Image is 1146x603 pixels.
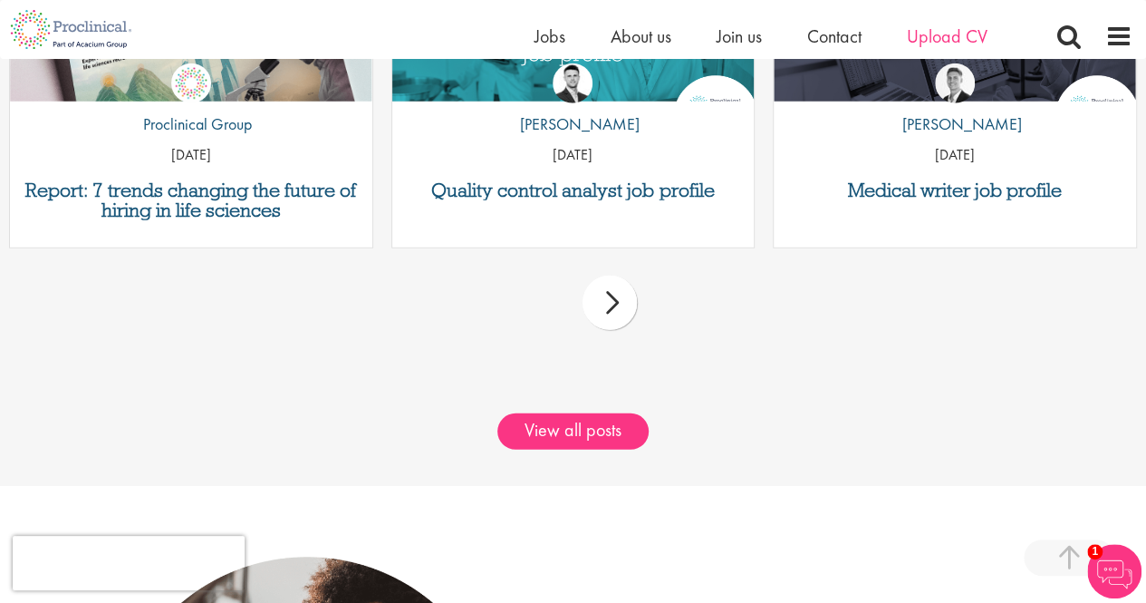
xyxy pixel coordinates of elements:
[19,180,363,220] a: Report: 7 trends changing the future of hiring in life sciences
[553,63,592,103] img: Joshua Godden
[10,145,372,166] p: [DATE]
[888,112,1021,136] p: [PERSON_NAME]
[506,63,640,145] a: Joshua Godden [PERSON_NAME]
[392,145,755,166] p: [DATE]
[888,63,1021,145] a: George Watson [PERSON_NAME]
[171,63,211,103] img: Proclinical Group
[130,63,252,145] a: Proclinical Group Proclinical Group
[907,24,987,48] a: Upload CV
[807,24,862,48] a: Contact
[534,24,565,48] a: Jobs
[583,276,637,330] div: next
[1087,544,1103,559] span: 1
[13,536,245,590] iframe: reCAPTCHA
[497,413,649,450] a: View all posts
[611,24,671,48] a: About us
[130,112,252,136] p: Proclinical Group
[506,112,640,136] p: [PERSON_NAME]
[717,24,762,48] a: Join us
[935,63,975,103] img: George Watson
[774,145,1136,166] p: [DATE]
[1087,544,1141,598] img: Chatbot
[401,180,746,200] a: Quality control analyst job profile
[783,180,1127,200] a: Medical writer job profile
